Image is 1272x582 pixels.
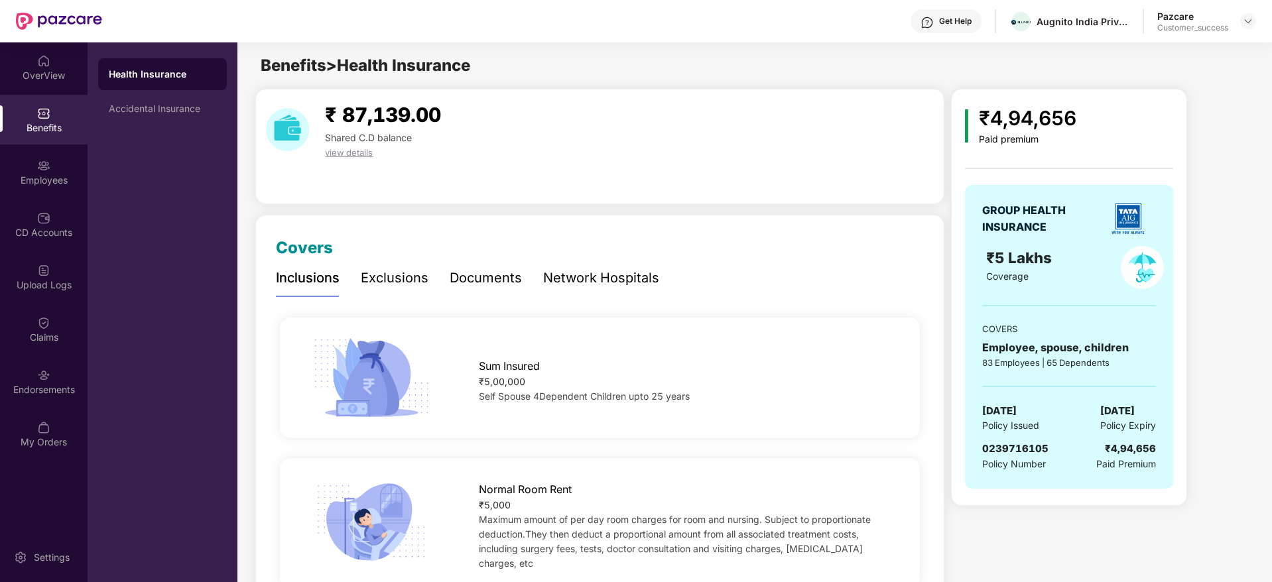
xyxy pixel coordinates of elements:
[982,403,1017,419] span: [DATE]
[30,551,74,564] div: Settings
[109,103,216,114] div: Accidental Insurance
[1157,23,1228,33] div: Customer_success
[982,442,1049,455] span: 0239716105
[16,13,102,30] img: New Pazcare Logo
[1011,20,1031,25] img: Augnito%20Logotype%20with%20logomark-8.png
[37,369,50,382] img: svg+xml;base64,PHN2ZyBpZD0iRW5kb3JzZW1lbnRzIiB4bWxucz0iaHR0cDovL3d3dy53My5vcmcvMjAwMC9zdmciIHdpZH...
[982,339,1156,356] div: Employee, spouse, children
[261,56,470,75] span: Benefits > Health Insurance
[939,16,972,27] div: Get Help
[1157,10,1228,23] div: Pazcare
[37,107,50,120] img: svg+xml;base64,PHN2ZyBpZD0iQmVuZWZpdHMiIHhtbG5zPSJodHRwOi8vd3d3LnczLm9yZy8yMDAwL3N2ZyIgd2lkdGg9Ij...
[965,109,968,143] img: icon
[1105,441,1156,457] div: ₹4,94,656
[479,498,891,512] div: ₹5,000
[37,54,50,68] img: svg+xml;base64,PHN2ZyBpZD0iSG9tZSIgeG1sbnM9Imh0dHA6Ly93d3cudzMub3JnLzIwMDAvc3ZnIiB3aWR0aD0iMjAiIG...
[1243,16,1253,27] img: svg+xml;base64,PHN2ZyBpZD0iRHJvcGRvd24tMzJ4MzIiIHhtbG5zPSJodHRwOi8vd3d3LnczLm9yZy8yMDAwL3N2ZyIgd2...
[479,358,540,375] span: Sum Insured
[979,134,1076,145] div: Paid premium
[479,375,891,389] div: ₹5,00,000
[982,202,1098,235] div: GROUP HEALTH INSURANCE
[37,211,50,225] img: svg+xml;base64,PHN2ZyBpZD0iQ0RfQWNjb3VudHMiIGRhdGEtbmFtZT0iQ0QgQWNjb3VudHMiIHhtbG5zPSJodHRwOi8vd3...
[986,270,1029,282] span: Coverage
[1121,246,1164,289] img: policyIcon
[1100,418,1156,433] span: Policy Expiry
[325,103,441,127] span: ₹ 87,139.00
[479,514,871,569] span: Maximum amount of per day room charges for room and nursing. Subject to proportionate deduction.T...
[276,238,333,257] span: Covers
[37,264,50,277] img: svg+xml;base64,PHN2ZyBpZD0iVXBsb2FkX0xvZ3MiIGRhdGEtbmFtZT0iVXBsb2FkIExvZ3MiIHhtbG5zPSJodHRwOi8vd3...
[37,159,50,172] img: svg+xml;base64,PHN2ZyBpZD0iRW1wbG95ZWVzIiB4bWxucz0iaHR0cDovL3d3dy53My5vcmcvMjAwMC9zdmciIHdpZHRoPS...
[450,268,522,288] div: Documents
[308,479,434,566] img: icon
[1037,15,1129,28] div: Augnito India Private Limited
[1105,196,1151,242] img: insurerLogo
[37,421,50,434] img: svg+xml;base64,PHN2ZyBpZD0iTXlfT3JkZXJzIiBkYXRhLW5hbWU9Ik15IE9yZGVycyIgeG1sbnM9Imh0dHA6Ly93d3cudz...
[982,356,1156,369] div: 83 Employees | 65 Dependents
[982,322,1156,335] div: COVERS
[543,268,659,288] div: Network Hospitals
[266,108,309,151] img: download
[276,268,340,288] div: Inclusions
[325,132,412,143] span: Shared C.D balance
[479,481,572,498] span: Normal Room Rent
[109,68,216,81] div: Health Insurance
[986,249,1056,266] span: ₹5 Lakhs
[921,16,934,29] img: svg+xml;base64,PHN2ZyBpZD0iSGVscC0zMngzMiIgeG1sbnM9Imh0dHA6Ly93d3cudzMub3JnLzIwMDAvc3ZnIiB3aWR0aD...
[14,551,27,564] img: svg+xml;base64,PHN2ZyBpZD0iU2V0dGluZy0yMHgyMCIgeG1sbnM9Imh0dHA6Ly93d3cudzMub3JnLzIwMDAvc3ZnIiB3aW...
[361,268,428,288] div: Exclusions
[37,316,50,329] img: svg+xml;base64,PHN2ZyBpZD0iQ2xhaW0iIHhtbG5zPSJodHRwOi8vd3d3LnczLm9yZy8yMDAwL3N2ZyIgd2lkdGg9IjIwIi...
[982,458,1046,469] span: Policy Number
[308,334,434,422] img: icon
[979,103,1076,134] div: ₹4,94,656
[325,147,373,158] span: view details
[1096,457,1156,471] span: Paid Premium
[479,390,690,402] span: Self Spouse 4Dependent Children upto 25 years
[982,418,1039,433] span: Policy Issued
[1100,403,1135,419] span: [DATE]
